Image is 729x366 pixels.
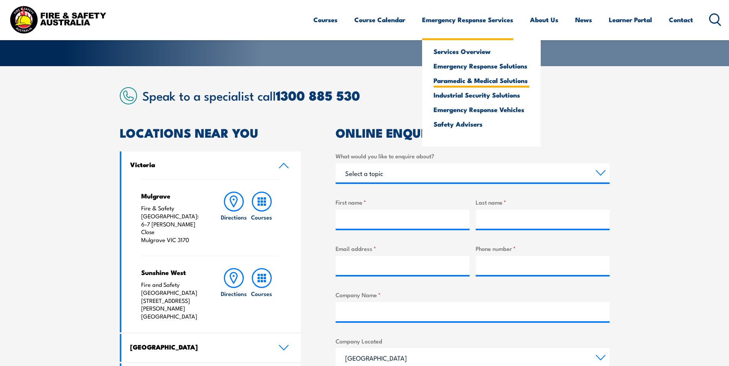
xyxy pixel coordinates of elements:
[248,268,276,320] a: Courses
[336,127,610,138] h2: ONLINE ENQUIRY
[221,213,247,221] h6: Directions
[354,10,405,30] a: Course Calendar
[476,198,610,207] label: Last name
[141,281,205,320] p: Fire and Safety [GEOGRAPHIC_DATA] [STREET_ADDRESS][PERSON_NAME] [GEOGRAPHIC_DATA]
[141,204,205,244] p: Fire & Safety [GEOGRAPHIC_DATA]: 6-7 [PERSON_NAME] Close Mulgrave VIC 3170
[434,91,529,98] a: Industrial Security Solutions
[609,10,652,30] a: Learner Portal
[336,151,610,160] label: What would you like to enquire about?
[434,106,529,113] a: Emergency Response Vehicles
[276,85,360,105] a: 1300 885 530
[141,192,205,200] h4: Mulgrave
[121,151,301,179] a: Victoria
[130,343,267,351] h4: [GEOGRAPHIC_DATA]
[575,10,592,30] a: News
[336,198,470,207] label: First name
[251,213,272,221] h6: Courses
[220,192,248,244] a: Directions
[422,10,513,30] a: Emergency Response Services
[313,10,338,30] a: Courses
[336,244,470,253] label: Email address
[476,244,610,253] label: Phone number
[121,334,301,362] a: [GEOGRAPHIC_DATA]
[221,290,247,298] h6: Directions
[434,48,529,55] a: Services Overview
[142,88,610,102] h2: Speak to a specialist call
[336,290,610,299] label: Company Name
[434,77,529,84] a: Paramedic & Medical Solutions
[530,10,558,30] a: About Us
[434,120,529,127] a: Safety Advisers
[120,127,301,138] h2: LOCATIONS NEAR YOU
[434,62,529,69] a: Emergency Response Solutions
[251,290,272,298] h6: Courses
[141,268,205,277] h4: Sunshine West
[669,10,693,30] a: Contact
[336,337,610,345] label: Company Located
[248,192,276,244] a: Courses
[220,268,248,320] a: Directions
[130,160,267,169] h4: Victoria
